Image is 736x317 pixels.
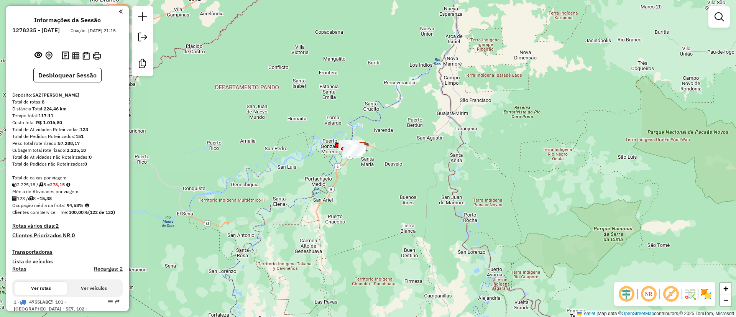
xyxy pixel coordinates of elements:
img: Exibir/Ocultar setores [700,288,712,300]
strong: 0 [72,232,75,239]
a: Zoom out [720,294,731,306]
strong: 8 [42,99,44,105]
a: Rotas [12,266,26,272]
span: Clientes com Service Time: [12,209,69,215]
a: Exportar sessão [135,30,150,47]
div: Tempo total: [12,112,123,119]
strong: (122 de 122) [88,209,115,215]
div: Custo total: [12,119,123,126]
a: Exibir filtros [711,9,727,25]
strong: 2 [56,222,59,229]
div: Média de Atividades por viagem: [12,188,123,195]
a: Leaflet [577,311,595,316]
img: Fluxo de ruas [684,288,696,300]
em: Rota exportada [115,299,120,304]
strong: 151 [76,133,84,139]
h6: 1278235 - [DATE] [12,27,60,34]
button: Visualizar relatório de Roteirização [71,50,81,61]
span: − [723,295,728,305]
div: Map data © contributors,© 2025 TomTom, Microsoft [575,310,736,317]
button: Logs desbloquear sessão [60,50,71,62]
h4: Clientes Priorizados NR: [12,232,123,239]
div: Total de rotas: [12,99,123,105]
div: Peso total roteirizado: [12,140,123,147]
strong: 15,38 [39,195,52,201]
i: Total de Atividades [12,196,17,201]
i: Meta Caixas/viagem: 308,60 Diferença: -30,45 [66,182,70,187]
strong: 278,15 [50,182,65,187]
div: Cubagem total roteirizado: [12,147,123,154]
strong: R$ 1.016,80 [36,120,62,125]
h4: Lista de veículos [12,258,123,265]
button: Ver rotas [15,282,67,295]
i: Veículo já utilizado nesta sessão [48,300,52,304]
a: Clique aqui para minimizar o painel [119,7,123,16]
a: Zoom in [720,283,731,294]
strong: 123 [80,126,88,132]
span: Exibir rótulo [662,285,680,303]
div: Total de Pedidos Roteirizados: [12,133,123,140]
button: Exibir sessão original [33,49,44,62]
span: | [596,311,598,316]
strong: 2.225,18 [67,147,86,153]
span: + [723,284,728,293]
span: Ocultar deslocamento [617,285,636,303]
div: Criação: [DATE] 21:15 [67,27,119,34]
span: 4755LAB [29,299,48,305]
em: Opções [108,299,113,304]
a: Criar modelo [135,56,150,73]
a: Nova sessão e pesquisa [135,9,150,26]
strong: 224,46 km [44,106,67,112]
strong: 0 [89,154,92,160]
strong: 100,00% [69,209,88,215]
div: Total de Pedidos não Roteirizados: [12,161,123,168]
div: Total de caixas por viagem: [12,174,123,181]
div: 123 / 8 = [12,195,123,202]
div: Distância Total: [12,105,123,112]
i: Total de rotas [28,196,33,201]
div: 2.225,18 / 8 = [12,181,123,188]
a: OpenStreetMap [622,311,654,316]
h4: Transportadoras [12,249,123,255]
i: Total de rotas [38,182,43,187]
button: Centralizar mapa no depósito ou ponto de apoio [44,50,54,62]
em: Média calculada utilizando a maior ocupação (%Peso ou %Cubagem) de cada rota da sessão. Rotas cro... [85,203,89,208]
div: Total de Atividades não Roteirizadas: [12,154,123,161]
div: Total de Atividades Roteirizadas: [12,126,123,133]
h4: Informações da Sessão [34,16,101,24]
button: Visualizar Romaneio [81,50,91,61]
h4: Recargas: 2 [94,266,123,272]
strong: 117:11 [38,113,53,118]
strong: 0 [84,161,87,167]
button: Desbloquear Sessão [33,68,102,82]
span: Ocupação média da frota: [12,202,65,208]
span: Ocultar NR [639,285,658,303]
div: Depósito: [12,92,123,99]
button: Imprimir Rotas [91,50,102,61]
h4: Rotas vários dias: [12,223,123,229]
strong: 94,58% [67,202,84,208]
button: Ver veículos [67,282,120,295]
strong: 57.288,17 [58,140,80,146]
i: Cubagem total roteirizado [12,182,17,187]
strong: SAZ [PERSON_NAME] [33,92,79,98]
img: SAZ BO Riberalta [358,142,368,152]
